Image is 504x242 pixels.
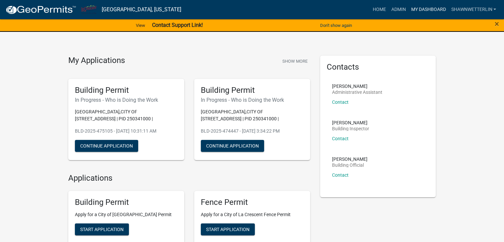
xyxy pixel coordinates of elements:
[75,128,178,135] p: BLD-2025-475105 - [DATE] 10:31:11 AM
[448,3,499,16] a: ShawnWetterlin
[68,173,310,183] h4: Applications
[152,22,202,28] strong: Contact Support Link!
[201,211,304,218] p: Apply for a City of La Crescent Fence Permit
[75,198,178,207] h5: Building Permit
[102,4,181,15] a: [GEOGRAPHIC_DATA], [US_STATE]
[75,97,178,103] h6: In Progress - Who is Doing the Work
[388,3,408,16] a: Admin
[75,86,178,95] h5: Building Permit
[201,128,304,135] p: BLD-2025-474447 - [DATE] 3:34:22 PM
[201,86,304,95] h5: Building Permit
[75,108,178,122] p: [GEOGRAPHIC_DATA],CITY OF [STREET_ADDRESS] | PID 250341000 |
[332,172,349,178] a: Contact
[206,227,250,232] span: Start Application
[201,108,304,122] p: [GEOGRAPHIC_DATA],CITY OF [STREET_ADDRESS] | PID 250341000 |
[75,140,138,152] button: Continue Application
[133,20,148,31] a: View
[332,99,349,105] a: Contact
[332,90,382,94] p: Administrative Assistant
[332,120,369,125] p: [PERSON_NAME]
[280,56,310,67] button: Show More
[201,140,264,152] button: Continue Application
[201,198,304,207] h5: Fence Permit
[495,19,499,29] span: ×
[332,136,349,141] a: Contact
[332,163,367,167] p: Building Official
[495,20,499,28] button: Close
[408,3,448,16] a: My Dashboard
[75,223,129,235] button: Start Application
[75,211,178,218] p: Apply for a City of [GEOGRAPHIC_DATA] Permit
[327,62,429,72] h5: Contacts
[370,3,388,16] a: Home
[201,223,255,235] button: Start Application
[80,227,124,232] span: Start Application
[82,5,96,14] img: City of La Crescent, Minnesota
[332,84,382,89] p: [PERSON_NAME]
[201,97,304,103] h6: In Progress - Who is Doing the Work
[332,126,369,131] p: Building Inspector
[317,20,355,31] button: Don't show again
[68,56,125,66] h4: My Applications
[332,157,367,161] p: [PERSON_NAME]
